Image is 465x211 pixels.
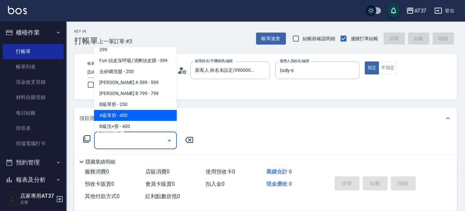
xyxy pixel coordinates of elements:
[87,67,157,78] input: YYYY/MM/DD hh:mm
[256,33,286,45] button: 帳單速查
[387,4,400,17] button: save
[379,61,397,74] button: 不指定
[74,36,98,46] h3: 打帳單
[365,61,379,74] button: 指定
[79,115,99,122] p: 項目消費
[414,7,426,15] div: AT37
[3,24,64,41] button: 櫃檯作業
[145,181,175,187] span: 會員卡販賣 0
[3,154,64,171] button: 預約管理
[85,193,120,199] span: 其他付款方式 0
[350,35,378,42] span: 連續打單結帳
[20,193,54,199] h5: 店家專用AT37
[94,88,177,99] span: [PERSON_NAME] B 799 - 799
[3,136,64,151] a: 現場電腦打卡
[164,135,175,146] button: Close
[3,59,64,74] a: 帳單列表
[94,110,177,121] span: A級單剪 - 400
[3,90,64,105] a: 材料自購登錄
[94,55,177,66] span: Fun 頭皮深呼吸/清爽頭皮膜 - 399
[3,171,64,188] button: 報表及分析
[98,37,132,46] span: 上一筆訂單:#3
[266,168,292,175] span: 業績合計 0
[8,6,27,14] img: Logo
[145,193,180,199] span: 紅利點數折抵 0
[432,5,457,17] button: 登出
[195,58,233,63] label: 顧客姓名/手機號碼/編號
[94,66,177,77] span: 去矽磷洗髮 - 200
[3,44,64,59] a: 打帳單
[3,74,64,90] a: 現金收支登錄
[145,168,170,175] span: 店販消費 0
[3,105,64,121] a: 每日結帳
[87,61,101,66] label: 帳單日期
[74,108,457,129] div: 項目消費
[3,121,64,136] a: 排班表
[74,29,98,34] h2: Key In
[85,158,115,165] p: 隱藏業績明細
[403,4,429,18] button: AT37
[206,181,225,187] span: 扣入金 0
[303,35,335,42] span: 結帳前確認明細
[20,199,54,205] p: 主管
[5,192,19,206] img: Person
[280,58,309,63] label: 服務人員姓名/編號
[266,181,292,187] span: 現金應收 0
[94,121,177,132] span: B級洗+剪 - 400
[94,99,177,110] span: B級單剪 - 250
[85,181,114,187] span: 預收卡販賣 0
[94,77,177,88] span: [PERSON_NAME] A 599 - 599
[85,168,109,175] span: 服務消費 0
[206,168,235,175] span: 使用預收卡 0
